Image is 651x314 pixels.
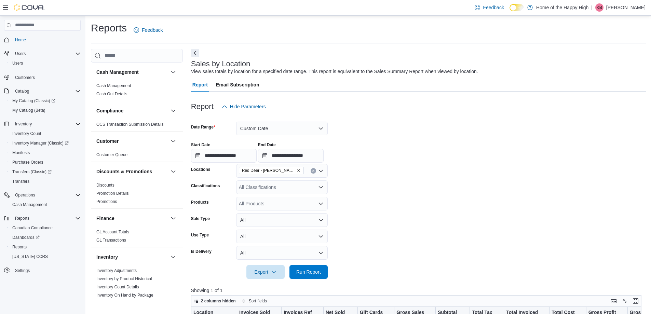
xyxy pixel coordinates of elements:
[191,183,220,189] label: Classifications
[236,122,328,135] button: Custom Date
[192,78,208,92] span: Report
[15,192,35,198] span: Operations
[10,139,81,147] span: Inventory Manager (Classic)
[7,177,83,186] button: Transfers
[10,224,55,232] a: Canadian Compliance
[96,285,139,289] a: Inventory Count Details
[10,177,81,186] span: Transfers
[91,228,183,247] div: Finance
[621,297,629,305] button: Display options
[10,252,51,261] a: [US_STATE] CCRS
[12,50,28,58] button: Users
[7,138,83,148] a: Inventory Manager (Classic)
[96,168,168,175] button: Discounts & Promotions
[246,265,285,279] button: Export
[249,298,267,304] span: Sort fields
[96,268,137,273] span: Inventory Adjustments
[191,49,199,57] button: Next
[12,160,43,165] span: Purchase Orders
[10,106,81,114] span: My Catalog (Beta)
[318,168,324,174] button: Open list of options
[96,292,153,298] span: Inventory On Hand by Package
[10,59,81,67] span: Users
[96,83,131,88] span: Cash Management
[91,82,183,101] div: Cash Management
[10,139,71,147] a: Inventory Manager (Classic)
[12,179,29,184] span: Transfers
[595,3,603,12] div: Kelci Brenna
[96,284,139,290] span: Inventory Count Details
[10,201,81,209] span: Cash Management
[15,268,30,273] span: Settings
[10,243,29,251] a: Reports
[12,214,32,222] button: Reports
[7,242,83,252] button: Reports
[10,233,81,242] span: Dashboards
[96,152,127,158] span: Customer Queue
[12,120,35,128] button: Inventory
[10,158,81,166] span: Purchase Orders
[236,246,328,260] button: All
[91,21,127,35] h1: Reports
[12,73,38,82] a: Customers
[15,51,26,56] span: Users
[191,249,212,254] label: Is Delivery
[10,59,26,67] a: Users
[169,107,177,115] button: Compliance
[131,23,165,37] a: Feedback
[7,252,83,261] button: [US_STATE] CCRS
[12,50,81,58] span: Users
[250,265,281,279] span: Export
[12,235,40,240] span: Dashboards
[12,36,29,44] a: Home
[1,86,83,96] button: Catalog
[12,108,45,113] span: My Catalog (Beta)
[96,276,152,282] span: Inventory by Product Historical
[96,230,129,234] a: GL Account Totals
[91,151,183,162] div: Customer
[7,167,83,177] a: Transfers (Classic)
[296,269,321,275] span: Run Report
[12,191,81,199] span: Operations
[91,181,183,208] div: Discounts & Promotions
[510,4,524,11] input: Dark Mode
[4,32,81,293] nav: Complex example
[96,69,139,76] h3: Cash Management
[1,72,83,82] button: Customers
[239,297,270,305] button: Sort fields
[14,4,44,11] img: Cova
[12,140,69,146] span: Inventory Manager (Classic)
[15,88,29,94] span: Catalog
[10,149,32,157] a: Manifests
[242,167,295,174] span: Red Deer - [PERSON_NAME][GEOGRAPHIC_DATA] - Fire & Flower
[169,253,177,261] button: Inventory
[10,97,81,105] span: My Catalog (Classic)
[96,254,168,260] button: Inventory
[597,3,602,12] span: KB
[10,149,81,157] span: Manifests
[191,60,250,68] h3: Sales by Location
[96,138,168,145] button: Customer
[96,237,126,243] span: GL Transactions
[142,27,163,33] span: Feedback
[96,215,114,222] h3: Finance
[96,122,164,127] a: OCS Transaction Submission Details
[7,129,83,138] button: Inventory Count
[7,233,83,242] a: Dashboards
[191,124,215,130] label: Date Range
[472,1,506,14] a: Feedback
[12,214,81,222] span: Reports
[191,216,210,221] label: Sale Type
[191,142,211,148] label: Start Date
[96,138,119,145] h3: Customer
[169,214,177,222] button: Finance
[12,98,55,104] span: My Catalog (Classic)
[10,224,81,232] span: Canadian Compliance
[96,183,114,188] a: Discounts
[15,216,29,221] span: Reports
[7,96,83,106] a: My Catalog (Classic)
[12,169,52,175] span: Transfers (Classic)
[10,158,46,166] a: Purchase Orders
[15,37,26,43] span: Home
